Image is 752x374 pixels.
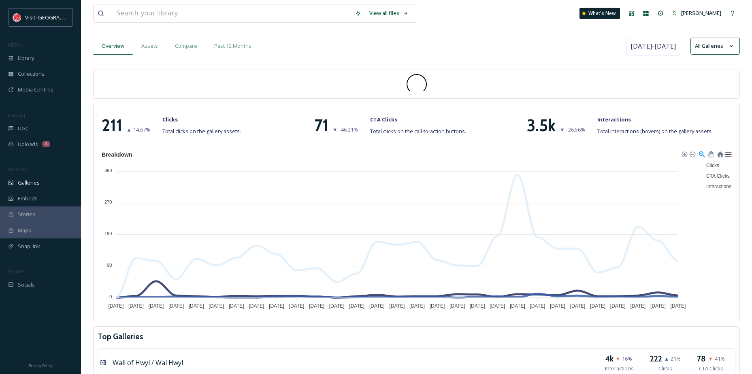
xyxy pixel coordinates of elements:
strong: CTA Clicks [370,116,397,123]
span: -26.56 % [567,126,585,134]
span: ▼ [616,355,621,362]
span: 21 % [671,355,681,362]
button: All Galleries [690,38,740,55]
span: ▼ [708,355,713,362]
span: Privacy Policy [29,363,52,368]
span: Maps [18,227,31,234]
span: Library [18,54,34,62]
span: Total clicks on the call-to-action buttons. [370,127,466,135]
div: 4 [42,141,50,147]
tspan: [DATE] [510,303,525,309]
tspan: [DATE] [168,303,184,309]
tspan: [DATE] [289,303,305,309]
tspan: 0 [109,294,112,299]
h3: 4k [605,353,614,365]
strong: Interactions [597,116,631,123]
div: Selection Zoom [698,151,705,157]
tspan: [DATE] [189,303,204,309]
span: MEDIA [8,42,22,48]
span: [PERSON_NAME] [681,9,721,17]
span: UGC [18,125,29,132]
a: [PERSON_NAME] [668,5,725,21]
span: Uploads [18,140,38,148]
span: Visit [GEOGRAPHIC_DATA] [25,13,88,21]
tspan: [DATE] [369,303,385,309]
span: CTA Clicks [700,173,730,179]
tspan: [DATE] [390,303,405,309]
tspan: [DATE] [149,303,164,309]
span: Past 12 Months [214,42,251,50]
a: What's New [579,8,620,19]
tspan: 90 [107,263,112,268]
span: ▲ [126,126,132,134]
text: Breakdown [102,151,132,158]
tspan: [DATE] [309,303,324,309]
span: ▲ [664,355,669,362]
div: Zoom Out [689,151,695,157]
span: [DATE] - [DATE] [631,41,676,51]
input: Search your library [112,4,351,22]
span: Total interactions (hovers) on the gallery assets. [597,127,713,135]
span: SOCIALS [8,268,24,274]
tspan: [DATE] [349,303,364,309]
h1: 71 [314,113,328,138]
span: 14.67 % [133,126,150,134]
tspan: [DATE] [108,303,124,309]
tspan: 360 [104,168,112,173]
tspan: [DATE] [570,303,586,309]
tspan: [DATE] [229,303,244,309]
span: Interactions [700,184,731,189]
span: Collections [18,70,45,78]
strong: Clicks [162,116,178,123]
span: Total clicks on the gallery assets. [162,127,241,135]
a: Wall of Hwyl / Wal Hwyl [113,358,183,368]
span: ▼ [560,126,565,134]
tspan: [DATE] [449,303,465,309]
tspan: [DATE] [430,303,445,309]
tspan: [DATE] [209,303,224,309]
h1: 211 [102,113,122,138]
span: Stories [18,210,35,218]
span: Wall of Hwyl / Wal Hwyl [113,358,183,367]
span: COLLECT [8,112,26,118]
h3: 78 [697,353,706,365]
span: SnapLink [18,242,40,250]
tspan: [DATE] [590,303,605,309]
div: Reset Zoom [716,151,723,157]
tspan: [DATE] [530,303,545,309]
span: Overview [102,42,124,50]
tspan: [DATE] [470,303,485,309]
tspan: [DATE] [249,303,264,309]
span: 41 % [715,355,725,362]
span: 16 % [622,355,632,362]
tspan: [DATE] [610,303,626,309]
tspan: [DATE] [329,303,345,309]
span: Clicks [658,365,672,372]
tspan: 180 [104,231,112,236]
span: Assets [141,42,158,50]
tspan: [DATE] [650,303,666,309]
div: Panning [707,151,712,156]
div: Menu [724,151,731,157]
tspan: [DATE] [550,303,565,309]
tspan: [DATE] [630,303,645,309]
span: Galleries [18,179,40,187]
span: Media Centres [18,86,53,93]
span: ▼ [332,126,338,134]
tspan: [DATE] [490,303,505,309]
span: Compare [175,42,197,50]
h3: 222 [650,353,662,365]
h1: 3.5k [527,113,556,138]
tspan: [DATE] [269,303,284,309]
tspan: 270 [104,200,112,204]
h3: Top Galleries [98,331,143,342]
span: -46.21 % [339,126,358,134]
span: WIDGETS [8,166,27,172]
tspan: [DATE] [671,303,686,309]
span: Socials [18,281,35,289]
span: Embeds [18,195,38,202]
a: Privacy Policy [29,360,52,370]
div: Zoom In [681,151,687,157]
span: Clicks [700,163,719,168]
